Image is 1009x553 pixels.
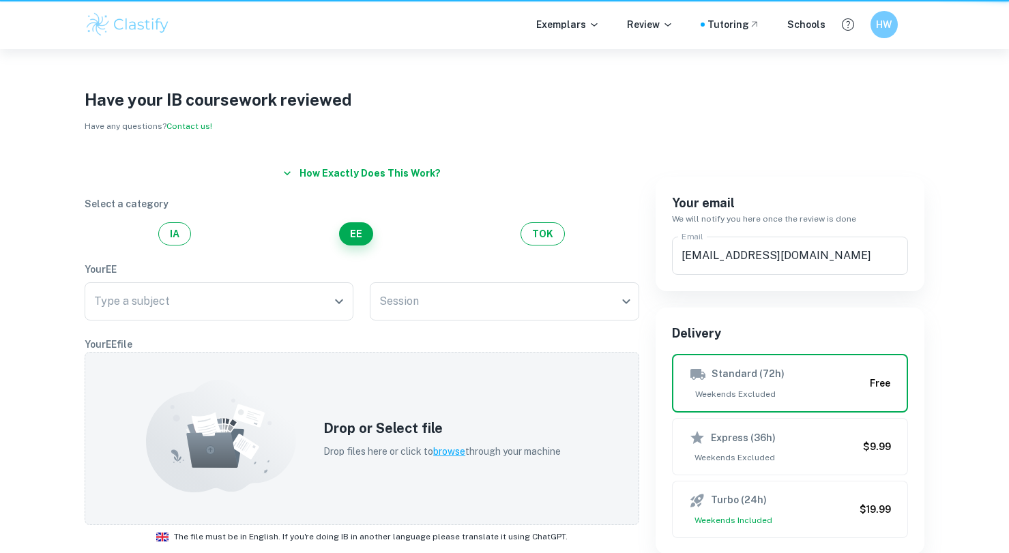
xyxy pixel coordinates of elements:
h6: Turbo (24h) [711,492,767,509]
h6: Free [870,376,890,391]
a: Tutoring [707,17,760,32]
p: Your EE file [85,337,639,352]
span: Weekends Excluded [690,388,865,400]
span: Weekends Excluded [689,451,858,464]
h1: Have your IB coursework reviewed [85,87,925,112]
button: Standard (72h)Weekends ExcludedFree [672,354,909,413]
button: How exactly does this work? [278,161,446,185]
p: Review [627,17,673,32]
img: ic_flag_en.svg [156,533,169,541]
button: EE [339,222,373,245]
label: Email [682,230,703,242]
button: HW [871,11,898,38]
h6: $19.99 [860,502,891,517]
h6: Express (36h) [711,430,776,445]
p: Exemplars [536,17,600,32]
button: Turbo (24h)Weekends Included$19.99 [672,481,909,538]
button: Express (36h)Weekends Excluded$9.99 [672,418,909,475]
button: Help and Feedback [836,13,860,36]
a: Schools [787,17,825,32]
span: The file must be in English. If you're doing IB in another language please translate it using Cha... [174,530,568,543]
p: Select a category [85,196,639,211]
button: Open [330,292,349,311]
p: Your EE [85,262,639,277]
img: Clastify logo [85,11,171,38]
h6: HW [876,17,892,32]
h6: $9.99 [863,439,891,454]
span: browse [433,446,465,457]
h6: Delivery [672,324,909,343]
h6: We will notify you here once the review is done [672,213,909,226]
h6: Standard (72h) [712,366,785,383]
button: TOK [521,222,565,245]
h6: Your email [672,194,909,213]
span: Have any questions? [85,121,212,131]
p: Drop files here or click to through your machine [323,444,561,459]
span: Weekends Included [689,514,855,526]
h5: Drop or Select file [323,418,561,438]
a: Contact us! [166,121,212,131]
input: We'll contact you here [672,237,909,275]
button: IA [158,222,191,245]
